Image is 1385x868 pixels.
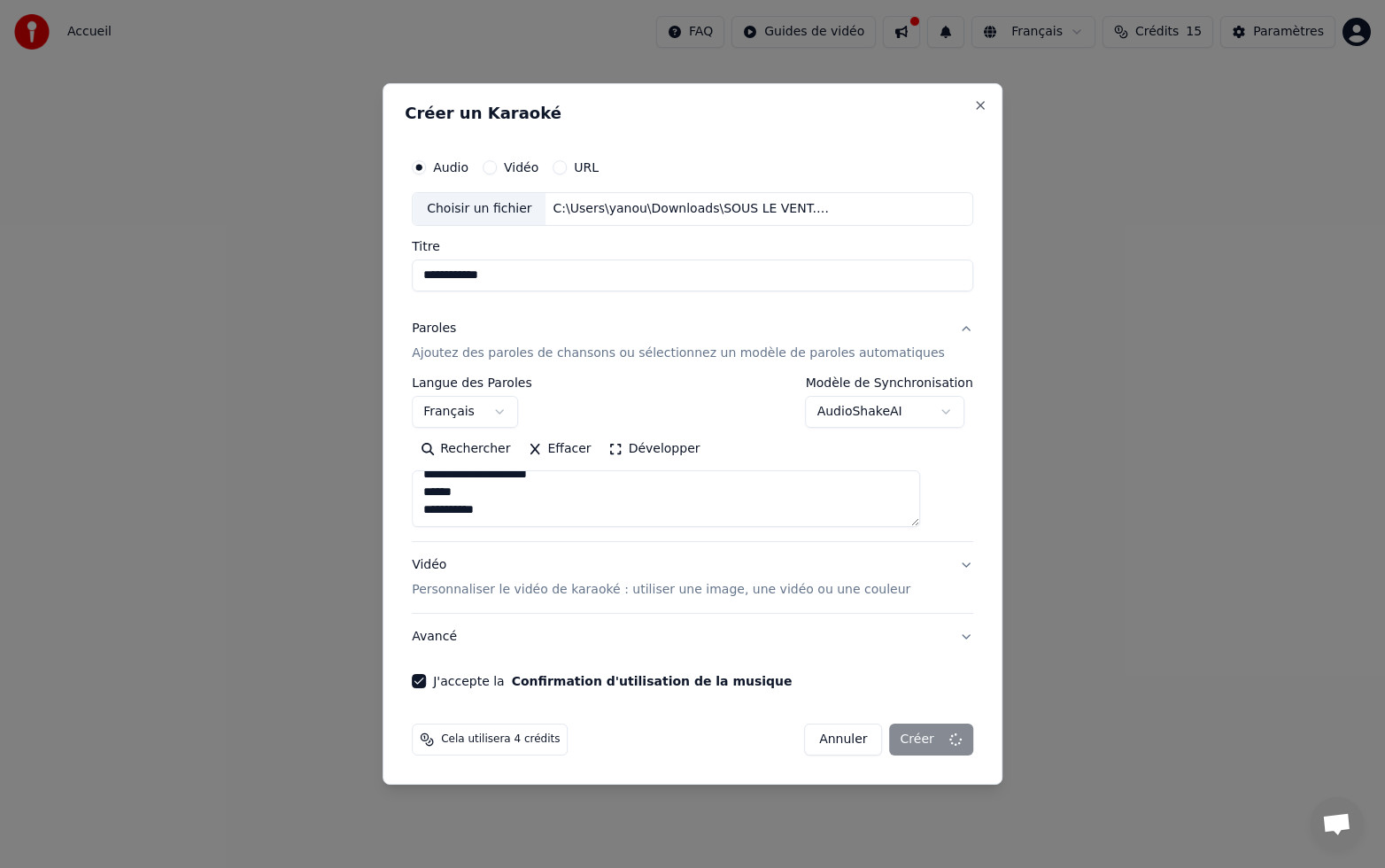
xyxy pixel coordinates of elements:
label: Audio [433,161,468,174]
button: Effacer [519,435,600,463]
label: Vidéo [504,161,538,174]
div: Paroles [412,320,456,337]
h2: Créer un Karaoké [405,105,980,121]
button: Développer [600,435,709,463]
div: ParolesAjoutez des paroles de chansons ou sélectionnez un modèle de paroles automatiques [412,376,973,541]
button: Annuler [804,724,882,756]
label: URL [574,161,599,174]
button: Avancé [412,614,973,660]
p: Ajoutez des paroles de chansons ou sélectionnez un modèle de paroles automatiques [412,345,945,362]
div: Vidéo [412,556,910,599]
label: Titre [412,240,973,252]
button: J'accepte la [512,675,793,687]
button: Rechercher [412,435,519,463]
button: VidéoPersonnaliser le vidéo de karaoké : utiliser une image, une vidéo ou une couleur [412,542,973,613]
label: Modèle de Synchronisation [806,376,973,389]
label: Langue des Paroles [412,376,532,389]
label: J'accepte la [433,675,792,687]
div: Choisir un fichier [413,193,545,225]
div: C:\Users\yanou\Downloads\SOUS LE VENT.m4a [546,200,847,218]
p: Personnaliser le vidéo de karaoké : utiliser une image, une vidéo ou une couleur [412,581,910,599]
span: Cela utilisera 4 crédits [441,732,560,747]
button: ParolesAjoutez des paroles de chansons ou sélectionnez un modèle de paroles automatiques [412,306,973,376]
